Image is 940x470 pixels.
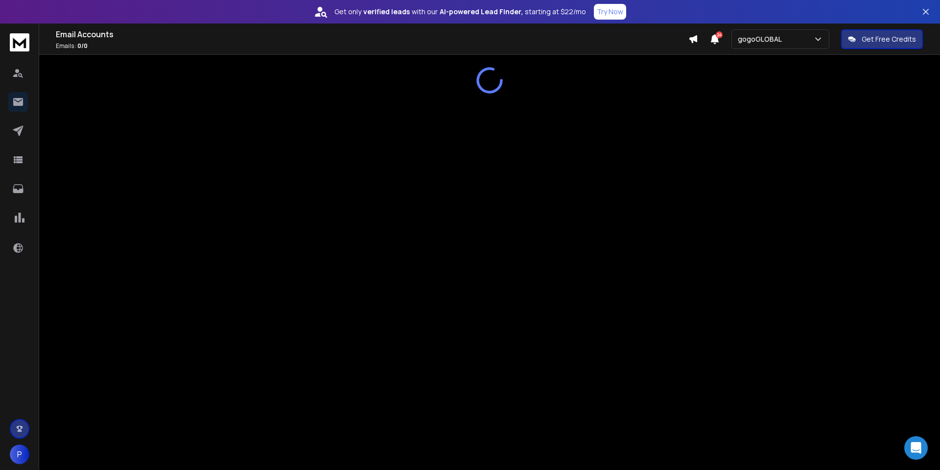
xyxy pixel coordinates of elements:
[738,34,786,44] p: gogoGLOBAL
[77,42,88,50] span: 0 / 0
[841,29,923,49] button: Get Free Credits
[56,42,688,50] p: Emails :
[10,33,29,51] img: logo
[334,7,586,17] p: Get only with our starting at $22/mo
[597,7,623,17] p: Try Now
[56,28,688,40] h1: Email Accounts
[10,445,29,464] button: P
[904,436,928,460] div: Open Intercom Messenger
[862,34,916,44] p: Get Free Credits
[716,31,723,38] span: 24
[594,4,626,20] button: Try Now
[363,7,410,17] strong: verified leads
[440,7,523,17] strong: AI-powered Lead Finder,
